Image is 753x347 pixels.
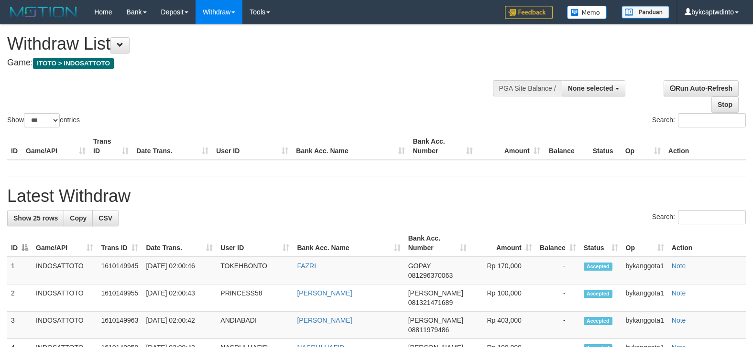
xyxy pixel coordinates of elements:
th: Op: activate to sort column ascending [622,230,668,257]
h1: Withdraw List [7,34,492,53]
a: [PERSON_NAME] [297,316,352,324]
span: [PERSON_NAME] [408,289,463,297]
h4: Game: [7,58,492,68]
label: Search: [652,113,746,127]
a: Show 25 rows [7,210,64,226]
td: - [536,312,580,339]
th: Game/API [22,133,89,160]
th: User ID: activate to sort column ascending [217,230,293,257]
td: Rp 403,000 [470,312,536,339]
th: Action [668,230,746,257]
td: Rp 170,000 [470,257,536,284]
td: INDOSATTOTO [32,312,97,339]
span: Copy [70,214,87,222]
span: Accepted [584,317,612,325]
span: Accepted [584,263,612,271]
td: bykanggota1 [622,257,668,284]
th: ID [7,133,22,160]
td: 2 [7,284,32,312]
span: CSV [98,214,112,222]
th: Bank Acc. Number [409,133,476,160]
th: Bank Acc. Name: activate to sort column ascending [293,230,404,257]
span: ITOTO > INDOSATTOTO [33,58,114,69]
input: Search: [678,113,746,127]
select: Showentries [24,113,60,127]
td: - [536,257,580,284]
td: [DATE] 02:00:43 [142,284,217,312]
a: FAZRI [297,262,316,270]
td: ANDIABADI [217,312,293,339]
td: Rp 100,000 [470,284,536,312]
img: Feedback.jpg [505,6,553,19]
th: ID: activate to sort column descending [7,230,32,257]
td: 1 [7,257,32,284]
td: [DATE] 02:00:42 [142,312,217,339]
button: None selected [562,80,625,96]
img: MOTION_logo.png [7,5,80,19]
td: INDOSATTOTO [32,257,97,284]
td: 1610149963 [97,312,142,339]
td: PRINCESS58 [217,284,293,312]
th: Date Trans.: activate to sort column ascending [142,230,217,257]
input: Search: [678,210,746,224]
label: Show entries [7,113,80,127]
a: [PERSON_NAME] [297,289,352,297]
td: 1610149955 [97,284,142,312]
td: bykanggota1 [622,284,668,312]
span: [PERSON_NAME] [408,316,463,324]
th: Status: activate to sort column ascending [580,230,622,257]
th: Balance [544,133,589,160]
th: User ID [212,133,292,160]
span: Copy 081296370063 to clipboard [408,272,453,279]
span: None selected [568,84,613,92]
img: panduan.png [622,6,669,19]
a: Note [672,289,686,297]
th: Balance: activate to sort column ascending [536,230,580,257]
a: Note [672,316,686,324]
th: Bank Acc. Name [292,133,409,160]
th: Op [622,133,665,160]
a: Note [672,262,686,270]
label: Search: [652,210,746,224]
span: Accepted [584,290,612,298]
a: Run Auto-Refresh [664,80,739,96]
td: bykanggota1 [622,312,668,339]
th: Action [665,133,746,160]
th: Trans ID: activate to sort column ascending [97,230,142,257]
th: Amount: activate to sort column ascending [470,230,536,257]
th: Trans ID [89,133,132,160]
th: Bank Acc. Number: activate to sort column ascending [404,230,470,257]
td: [DATE] 02:00:46 [142,257,217,284]
th: Amount [477,133,544,160]
a: CSV [92,210,119,226]
span: Show 25 rows [13,214,58,222]
td: 1610149945 [97,257,142,284]
span: GOPAY [408,262,431,270]
span: Copy 08811979486 to clipboard [408,326,449,334]
a: Stop [711,96,739,113]
div: PGA Site Balance / [493,80,562,96]
span: Copy 081321471689 to clipboard [408,299,453,306]
td: - [536,284,580,312]
img: Button%20Memo.svg [567,6,607,19]
th: Date Trans. [132,133,212,160]
h1: Latest Withdraw [7,187,746,206]
td: TOKEHBONTO [217,257,293,284]
th: Status [589,133,622,160]
td: INDOSATTOTO [32,284,97,312]
th: Game/API: activate to sort column ascending [32,230,97,257]
a: Copy [64,210,93,226]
